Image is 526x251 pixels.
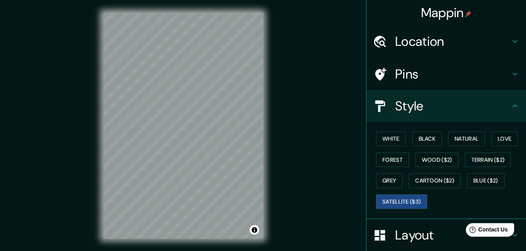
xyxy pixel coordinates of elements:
[465,11,471,17] img: pin-icon.png
[467,173,504,188] button: Blue ($2)
[409,173,461,188] button: Cartoon ($2)
[250,225,259,235] button: Toggle attribution
[455,220,517,242] iframe: Help widget launcher
[366,90,526,122] div: Style
[412,131,442,146] button: Black
[416,153,459,167] button: Wood ($2)
[395,98,510,114] h4: Style
[395,33,510,49] h4: Location
[448,131,485,146] button: Natural
[376,153,409,167] button: Forest
[366,219,526,251] div: Layout
[395,227,510,243] h4: Layout
[366,58,526,90] div: Pins
[465,153,511,167] button: Terrain ($2)
[376,131,406,146] button: White
[376,194,427,209] button: Satellite ($3)
[103,13,263,239] canvas: Map
[395,66,510,82] h4: Pins
[491,131,518,146] button: Love
[376,173,402,188] button: Grey
[366,25,526,57] div: Location
[421,5,472,21] h4: Mappin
